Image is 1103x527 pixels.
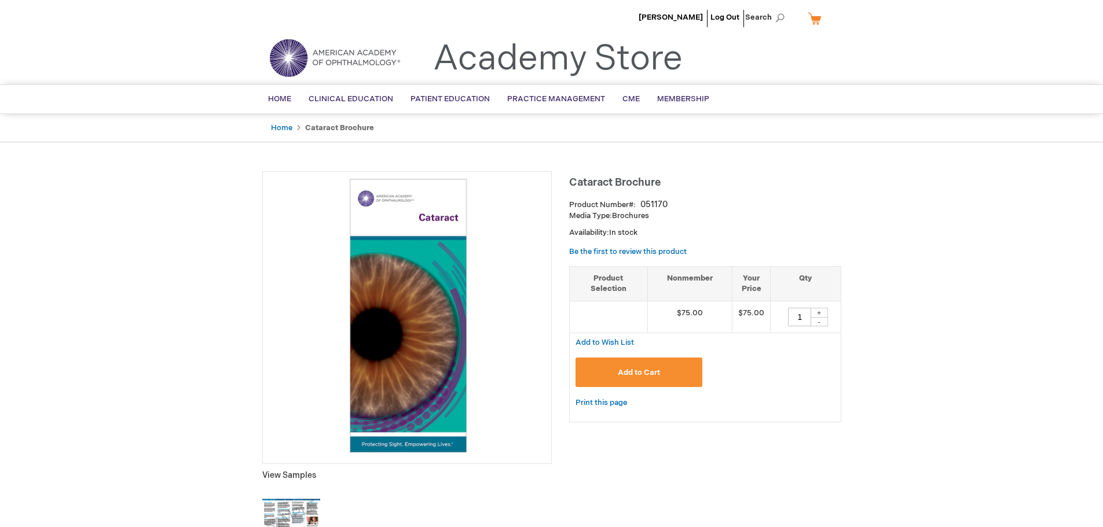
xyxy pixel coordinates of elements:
a: Be the first to review this product [569,247,687,256]
td: $75.00 [732,301,771,333]
span: In stock [609,228,637,237]
th: Product Selection [570,266,648,301]
strong: Cataract Brochure [305,123,374,132]
span: Practice Management [507,94,605,104]
img: Cataract Brochure [269,178,545,454]
strong: Media Type: [569,211,612,220]
span: Patient Education [411,94,490,104]
p: Availability: [569,227,841,238]
td: $75.00 [648,301,732,333]
span: Home [268,94,291,104]
strong: Product Number [569,200,636,209]
span: Add to Wish List [576,338,634,347]
th: Your Price [732,266,771,301]
span: Cataract Brochure [569,176,661,189]
span: Membership [657,94,709,104]
a: Home [271,123,292,132]
div: 051170 [640,199,668,211]
a: [PERSON_NAME] [639,13,703,22]
span: Search [745,6,789,29]
a: Academy Store [433,38,683,80]
input: Qty [788,308,811,326]
th: Nonmember [648,266,732,301]
p: Brochures [569,211,841,222]
th: Qty [771,266,841,301]
a: Add to Wish List [576,337,634,347]
div: + [811,308,828,318]
div: - [811,317,828,326]
p: View Samples [262,470,552,481]
a: Log Out [710,13,739,22]
a: Print this page [576,396,627,410]
span: Add to Cart [618,368,660,377]
span: Clinical Education [309,94,393,104]
span: CME [622,94,640,104]
button: Add to Cart [576,358,703,387]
